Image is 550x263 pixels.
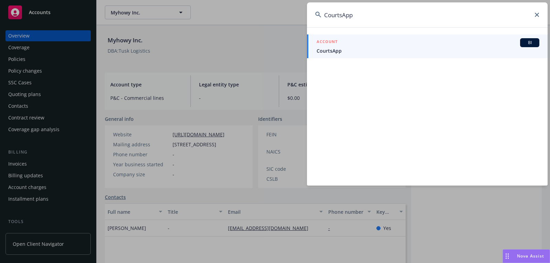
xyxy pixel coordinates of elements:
[317,38,338,46] h5: ACCOUNT
[317,47,539,54] span: CourtsApp
[517,253,544,259] span: Nova Assist
[503,249,550,263] button: Nova Assist
[523,40,537,46] span: BI
[307,2,548,27] input: Search...
[307,34,548,58] a: ACCOUNTBICourtsApp
[503,250,511,263] div: Drag to move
